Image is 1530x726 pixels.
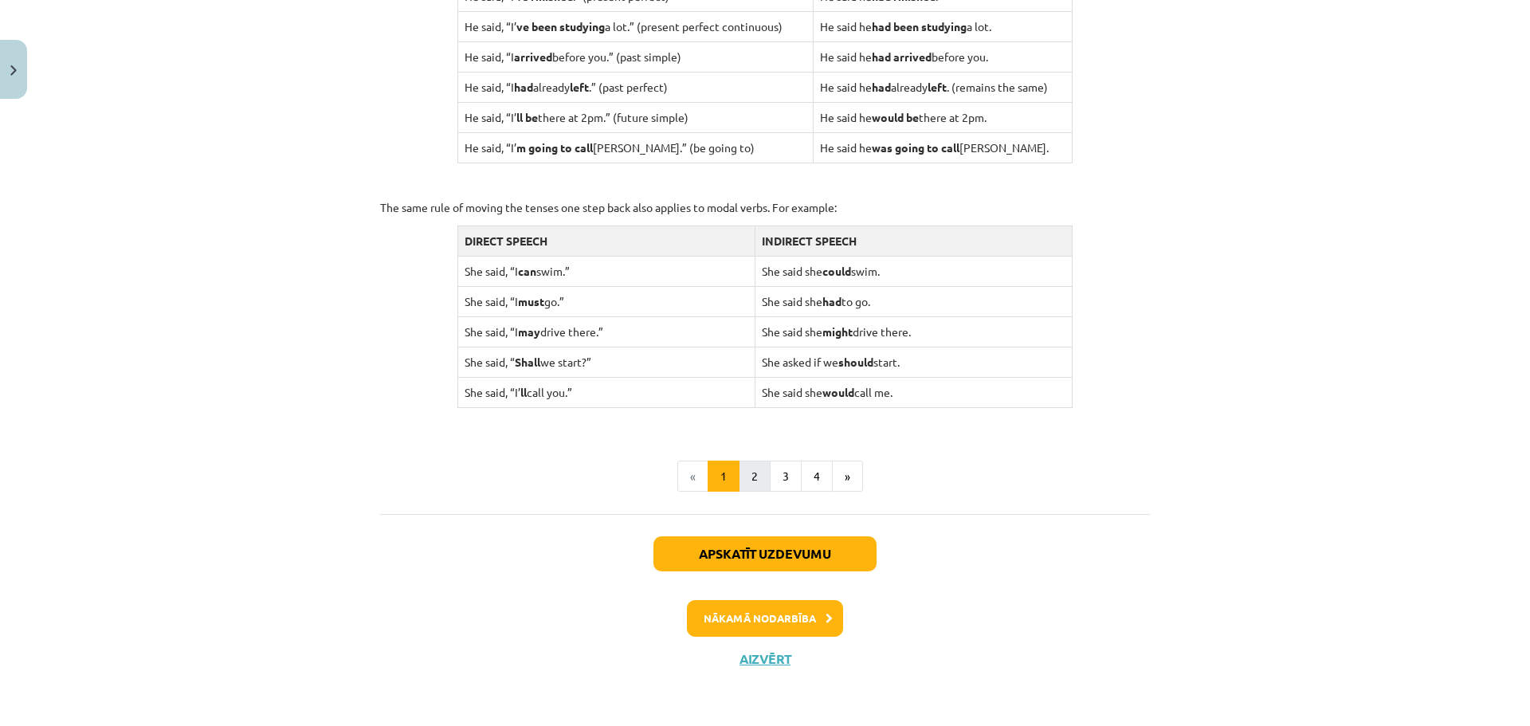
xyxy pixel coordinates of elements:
strong: had [872,80,891,94]
strong: ll be [516,110,538,124]
strong: left [928,80,947,94]
td: He said, “I’ a lot.” (present perfect continuous) [457,11,813,41]
button: 1 [708,461,739,493]
td: She said, “I swim.” [457,256,755,286]
td: She said, “ we start?” [457,347,755,377]
button: » [832,461,863,493]
td: INDIRECT SPEECH [755,226,1073,256]
strong: was going to call [872,140,959,155]
strong: might [822,324,853,339]
strong: may [518,324,540,339]
td: She said, “I go.” [457,286,755,316]
button: Apskatīt uzdevumu [653,536,877,571]
p: The same rule of moving the tenses one step back also applies to modal verbs. For example: [380,199,1150,216]
strong: can [518,264,536,278]
button: 3 [770,461,802,493]
strong: should [838,355,873,369]
td: He said he a lot. [813,11,1073,41]
td: He said he there at 2pm. [813,102,1073,132]
td: He said, “I’ there at 2pm.” (future simple) [457,102,813,132]
td: She said, “I’ call you.” [457,377,755,407]
strong: left [570,80,589,94]
td: He said, “I already .” (past perfect) [457,72,813,102]
nav: Page navigation example [380,461,1150,493]
td: She said, “I drive there.” [457,316,755,347]
strong: would [822,385,854,399]
td: He said he [PERSON_NAME]. [813,132,1073,163]
strong: must [518,294,544,308]
img: icon-close-lesson-0947bae3869378f0d4975bcd49f059093ad1ed9edebbc8119c70593378902aed.svg [10,65,17,76]
strong: had [822,294,841,308]
strong: ll [520,385,527,399]
td: He said he already . (remains the same) [813,72,1073,102]
td: She said she call me. [755,377,1073,407]
td: He said, “I’ [PERSON_NAME].” (be going to) [457,132,813,163]
strong: m going to call [516,140,593,155]
strong: had [514,80,533,94]
strong: Shall [515,355,540,369]
button: 2 [739,461,771,493]
strong: ve been studying [516,19,605,33]
td: She asked if we start. [755,347,1073,377]
td: DIRECT SPEECH [457,226,755,256]
td: He said he before you. [813,41,1073,72]
td: She said she to go. [755,286,1073,316]
button: 4 [801,461,833,493]
td: She said she drive there. [755,316,1073,347]
strong: could [822,264,851,278]
strong: would be [872,110,919,124]
button: Nākamā nodarbība [687,600,843,637]
td: He said, “I before you.” (past simple) [457,41,813,72]
td: She said she swim. [755,256,1073,286]
strong: had arrived [872,49,932,64]
strong: arrived [514,49,552,64]
button: Aizvērt [735,651,795,667]
strong: had been studying [872,19,967,33]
